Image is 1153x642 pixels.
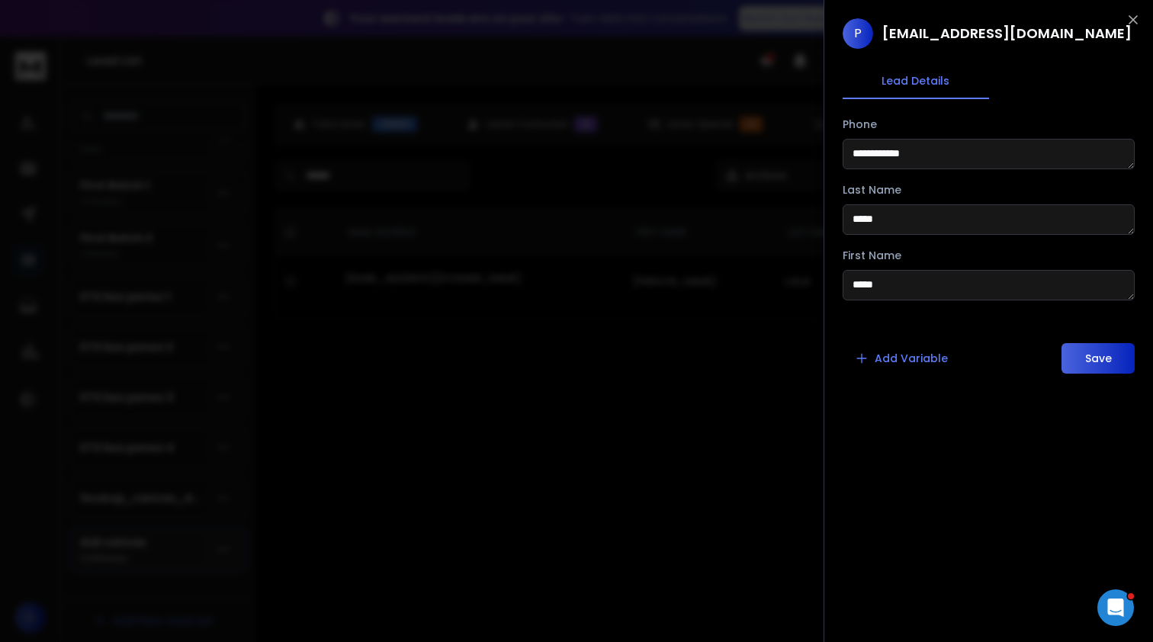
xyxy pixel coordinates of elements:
label: Phone [843,119,877,130]
label: First Name [843,250,901,261]
button: Add Variable [843,343,960,374]
span: P [843,18,873,49]
iframe: Intercom live chat [1097,589,1134,626]
label: Last Name [843,185,901,195]
button: Lead Details [843,64,989,99]
button: Save [1061,343,1135,374]
h1: [EMAIL_ADDRESS][DOMAIN_NAME] [882,23,1132,44]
